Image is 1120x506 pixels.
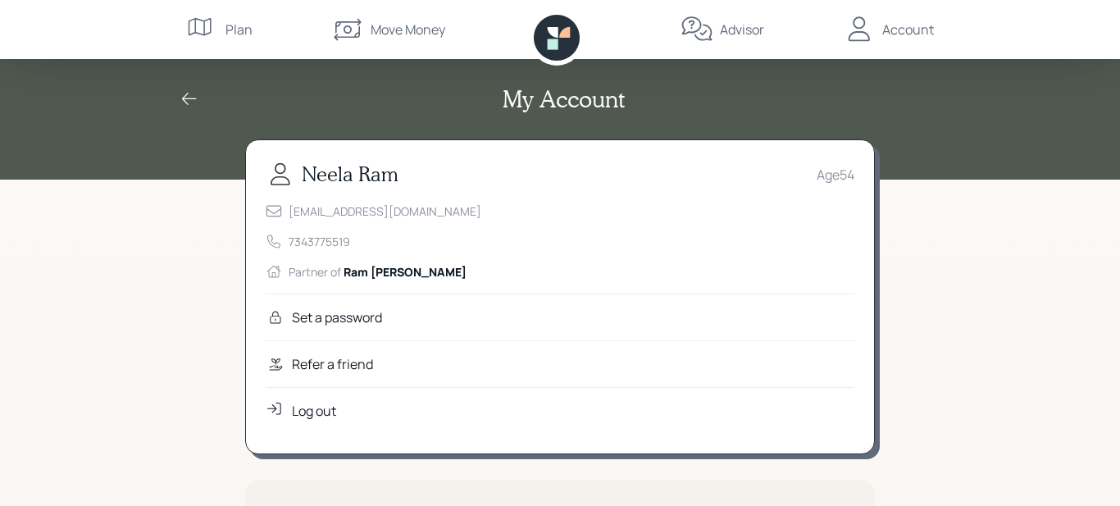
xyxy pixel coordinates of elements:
[882,20,934,39] div: Account
[289,233,350,250] div: 7343775519
[817,165,854,185] div: Age 54
[225,20,253,39] div: Plan
[371,20,445,39] div: Move Money
[292,308,382,327] div: Set a password
[292,401,336,421] div: Log out
[344,264,467,280] span: Ram [PERSON_NAME]
[289,203,481,220] div: [EMAIL_ADDRESS][DOMAIN_NAME]
[720,20,764,39] div: Advisor
[292,354,373,374] div: Refer a friend
[289,263,467,280] div: Partner of
[302,162,398,186] h3: Neela Ram
[503,85,625,113] h2: My Account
